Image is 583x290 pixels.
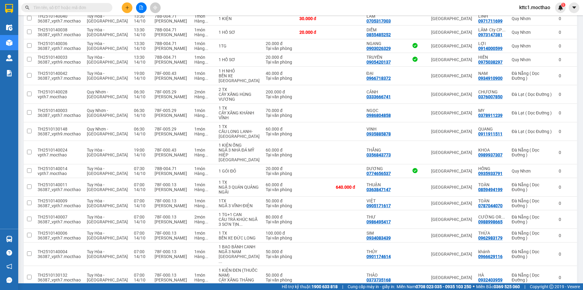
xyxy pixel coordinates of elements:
div: [PERSON_NAME] [155,60,188,65]
div: 78F-005.29 [155,108,188,113]
div: 1 H NHỎ [219,68,260,73]
span: ... [205,171,208,176]
div: Đà Nẵng ( Dọc Đường ) [512,148,553,157]
div: 0 [559,92,574,97]
div: LỢI [478,41,506,46]
div: 14/10 [134,152,148,157]
div: [PERSON_NAME] [155,171,188,176]
div: TOÀN [478,198,506,203]
div: Hàng thông thường [194,46,213,51]
img: warehouse-icon [6,24,12,31]
div: 36387_vpth7.mocthao [38,187,81,192]
div: 0914000599 [478,46,503,51]
div: Tại văn phòng [266,203,293,208]
div: 36387_vpth7.mocthao [38,203,81,208]
div: 2 món [194,215,213,219]
div: Tại văn phòng [266,219,293,224]
span: search [25,5,29,10]
div: 78F-000.13 [155,231,188,236]
img: logo-vxr [5,4,13,13]
div: THƯ [367,215,399,219]
div: THUẬN [367,182,399,187]
span: plus [125,5,129,10]
div: 0 [559,110,574,115]
div: 0 [559,217,574,222]
div: Hàng thông thường [194,19,213,23]
div: 36387_vpth7.mocthao [38,113,81,118]
div: 0376007850 [478,94,503,99]
div: Hàng thông thường [194,187,213,192]
div: 36387_vpth7.mocthao [38,32,81,37]
div: 1TG [219,44,260,48]
div: 1 HỒ SƠ [219,57,260,62]
div: 0 [559,30,574,35]
div: 1 KIỆN [219,16,260,21]
div: CẦU LONG LANH-LẠC DƯƠNG [219,129,260,139]
div: 78B-004.71 [155,14,188,19]
div: CÂY XĂNG KHÁNH VĨNH [219,110,260,120]
div: Đà Nẵng ( Dọc Đường ) [512,71,553,81]
div: 0 [559,201,574,206]
div: Hàng thông thường [194,152,213,157]
div: 78F-000.13 [155,182,188,187]
div: Quy Nhơn [512,57,553,62]
div: 78F-005.29 [155,89,188,94]
div: 1 món [194,182,213,187]
div: 78B-004.71 [155,166,188,171]
div: 0 [559,73,574,78]
div: 1 TX [219,124,260,129]
div: 0911911511 [478,131,503,136]
img: icon-new-feature [558,5,563,10]
div: Tại văn phòng [266,60,293,65]
div: 36387_vpth7.mocthao [38,19,81,23]
div: DƯƠNG [367,166,399,171]
span: Tuy Hòa - [GEOGRAPHIC_DATA] [87,27,128,37]
span: ... [205,76,208,81]
span: Tuy Hòa - [GEOGRAPHIC_DATA] [87,148,128,157]
div: 14/10 [134,46,148,51]
div: 78F-005.29 [155,127,188,131]
span: ... [502,27,506,32]
div: 0 [559,185,574,190]
div: 36387_vpth9.mocthao [38,131,81,136]
span: Tuy Hòa - [GEOGRAPHIC_DATA] [87,71,128,81]
div: 78F-000.43 [155,71,188,76]
span: ... [205,32,208,37]
div: 36387_vpth7.mocthao [38,46,81,51]
div: 40.000 đ [266,71,293,76]
div: 0986804858 [367,113,391,118]
div: [PERSON_NAME] [155,19,188,23]
div: 36387_vpth9.mocthao [38,60,81,65]
div: 06:30 [134,108,148,113]
div: 13:30 [134,27,148,32]
div: MY [478,108,506,113]
div: 13:30 [134,41,148,46]
div: 0935885878 [367,131,391,136]
div: 14/10 [134,32,148,37]
div: [PERSON_NAME] [155,203,188,208]
div: QUANG [478,127,506,131]
div: vpth7.mocthao [38,94,81,99]
div: TOÀN [478,182,506,187]
div: 0989937307 [478,152,503,157]
div: NGANG [367,41,399,46]
div: 1 GÓI ĐỎ [219,169,260,173]
div: THẮNG [367,148,399,152]
div: 0 [559,16,574,21]
div: 1 TX [219,180,260,185]
div: 0363847147 [367,187,391,192]
div: CẢNH [367,89,399,94]
div: 78B-004.71 [155,41,188,46]
span: Quy Nhơn - [GEOGRAPHIC_DATA] [87,89,128,99]
div: Đà Lạt ( Dọc Đường ) [512,129,553,134]
div: [PERSON_NAME] [155,46,188,51]
div: CƯỜNG OR (0988338372 TRANG) [478,215,506,219]
div: vpth7.mocthao [38,152,81,157]
div: Đà Nẵng ( Dọc Đường ) [512,182,553,192]
div: 19:00 [134,148,148,152]
div: 60.000 đ [266,127,293,131]
div: Quy Nhơn [512,44,553,48]
div: 200.000 đ [266,89,293,94]
div: 0 [559,129,574,134]
div: [PERSON_NAME] [155,32,188,37]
